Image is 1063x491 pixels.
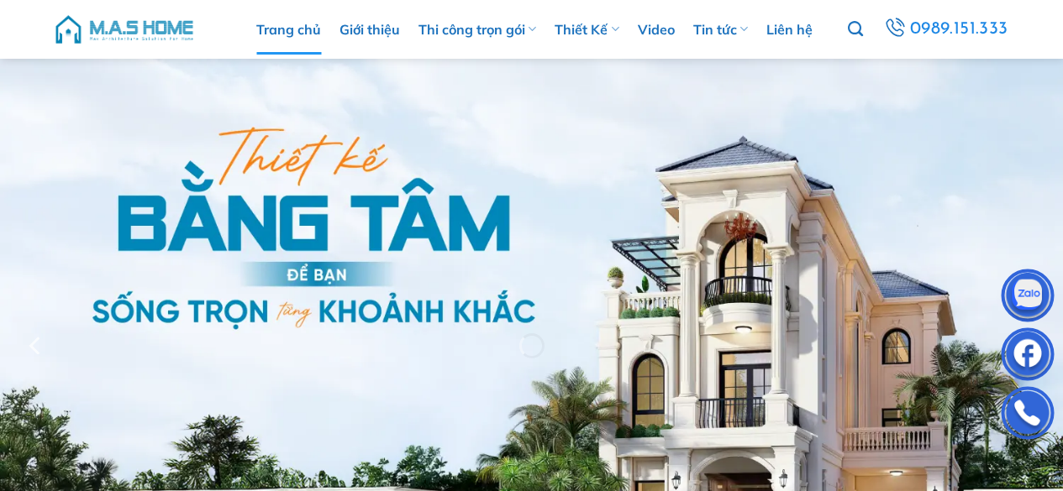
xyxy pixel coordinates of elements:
button: Previous [21,286,51,405]
a: Giới thiệu [339,4,400,55]
a: Tin tức [693,4,748,55]
span: 0989.151.333 [910,15,1008,44]
img: Facebook [1002,332,1053,382]
a: Thi công trọn gói [418,4,536,55]
a: Trang chủ [256,4,321,55]
a: Thiết Kế [555,4,618,55]
img: Zalo [1002,273,1053,323]
img: Phone [1002,390,1053,441]
a: 0989.151.333 [881,14,1010,44]
a: Tìm kiếm [848,12,863,47]
a: Liên hệ [766,4,813,55]
a: Video [638,4,675,55]
img: M.A.S HOME – Tổng Thầu Thiết Kế Và Xây Nhà Trọn Gói [53,4,196,55]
